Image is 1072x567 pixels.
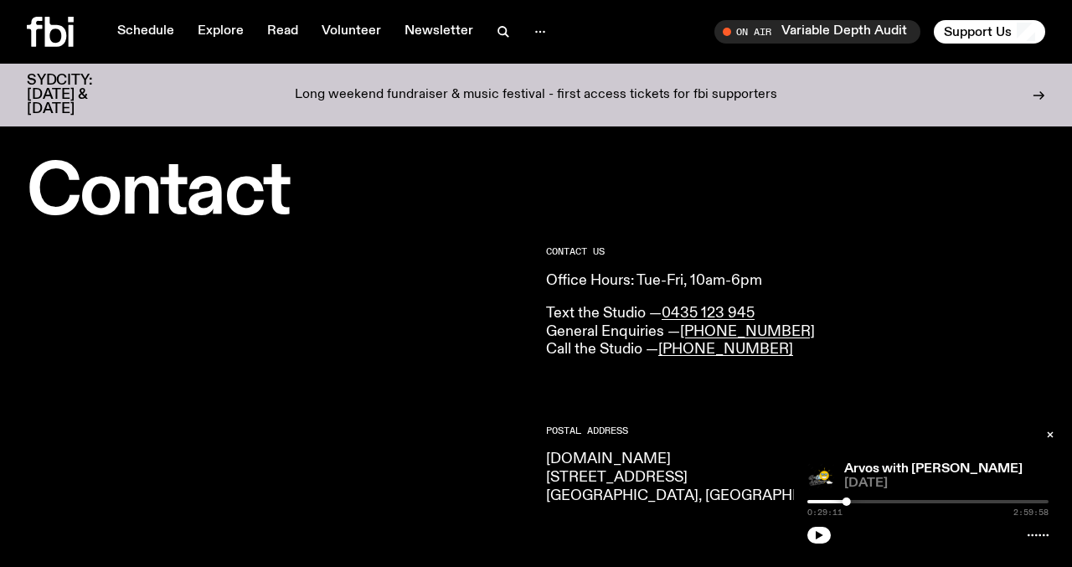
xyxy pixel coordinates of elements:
a: [PHONE_NUMBER] [680,324,815,339]
a: Arvos with [PERSON_NAME] [844,462,1023,476]
span: 2:59:58 [1013,508,1049,517]
a: Newsletter [394,20,483,44]
p: Text the Studio — General Enquiries — Call the Studio — [546,305,1045,359]
h2: CONTACT US [546,247,1045,256]
h1: Contact [27,159,526,227]
h2: Postal Address [546,426,1045,436]
a: Volunteer [312,20,391,44]
img: A stock image of a grinning sun with sunglasses, with the text Good Afternoon in cursive [807,463,834,490]
a: Schedule [107,20,184,44]
a: [PHONE_NUMBER] [658,342,793,357]
h3: SYDCITY: [DATE] & [DATE] [27,74,134,116]
p: [DOMAIN_NAME] [STREET_ADDRESS] [GEOGRAPHIC_DATA], [GEOGRAPHIC_DATA] 2015 [546,451,1045,505]
a: Explore [188,20,254,44]
a: Read [257,20,308,44]
button: Support Us [934,20,1045,44]
p: Office Hours: Tue-Fri, 10am-6pm [546,272,1045,291]
p: Long weekend fundraiser & music festival - first access tickets for fbi supporters [295,88,777,103]
a: 0435 123 945 [662,306,755,321]
span: [DATE] [844,477,1049,490]
span: 0:29:11 [807,508,843,517]
button: On AirVariable Depth Audit [714,20,920,44]
span: Support Us [944,24,1012,39]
